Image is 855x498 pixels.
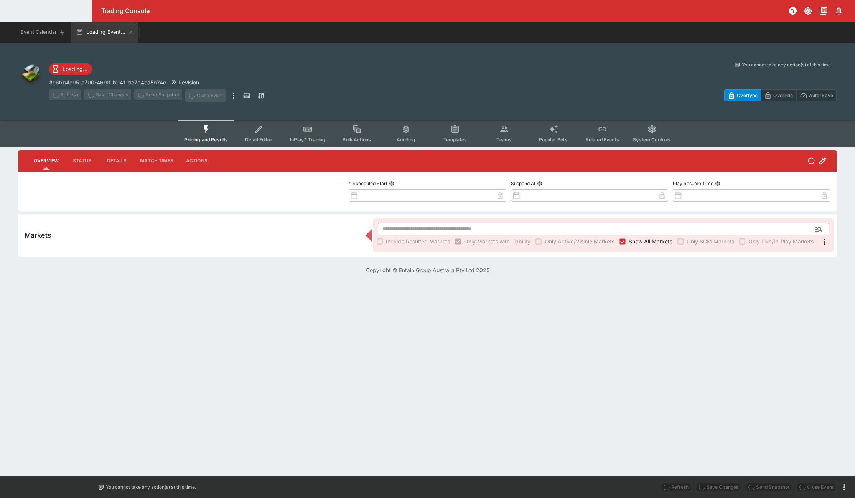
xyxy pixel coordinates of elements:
button: Documentation [817,4,830,18]
div: Start From [724,89,837,101]
span: System Controls [633,137,670,142]
button: Auto-Save [796,89,837,101]
span: Related Events [586,137,619,142]
span: Templates [443,137,467,142]
h5: Markets [25,231,51,240]
button: Toggle light/dark mode [801,4,815,18]
span: InPlay™ Trading [290,137,325,142]
p: Revision [178,78,199,86]
span: Include Resulted Markets [386,237,450,245]
button: NOT Connected to PK [786,4,800,18]
span: Popular Bets [539,137,568,142]
button: Overview [28,152,65,170]
p: Play Resume Time [673,180,713,187]
p: You cannot take any action(s) at this time. [106,484,196,491]
button: Loading Event... [71,22,138,43]
span: Only Live/In-Play Markets [748,237,814,245]
span: Only SGM Markets [687,237,734,245]
button: Scheduled Start [389,181,394,186]
span: Only Active/Visible Markets [545,237,614,245]
button: Overtype [724,89,761,101]
span: Pricing and Results [184,137,228,142]
button: Details [99,152,134,170]
button: Match Times [134,152,180,170]
span: Teams [496,137,512,142]
span: Bulk Actions [343,137,371,142]
p: Overtype [737,91,758,99]
span: Detail Editor [245,137,272,142]
img: other.png [18,61,43,86]
span: Auditing [397,137,415,142]
p: Scheduled Start [349,180,387,187]
span: Only Markets with Liability [464,237,530,245]
button: more [229,89,238,102]
button: Notifications [832,4,846,18]
button: Status [65,152,99,170]
svg: More [820,237,829,247]
button: Play Resume Time [715,181,720,186]
span: Show All Markets [629,237,672,245]
div: Trading Console [101,7,786,15]
button: Override [761,89,796,101]
p: You cannot take any action(s) at this time. [742,61,832,68]
button: Open [812,222,825,236]
p: Auto-Save [809,91,833,99]
p: Loading... [63,65,87,73]
div: Event type filters [178,120,677,147]
p: Suspend At [511,180,535,187]
button: Actions [180,152,214,170]
p: Copy To Clipboard [49,78,166,86]
button: more [840,483,849,492]
p: Override [773,91,793,99]
button: Event Calendar [16,22,70,43]
button: Suspend At [537,181,542,186]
